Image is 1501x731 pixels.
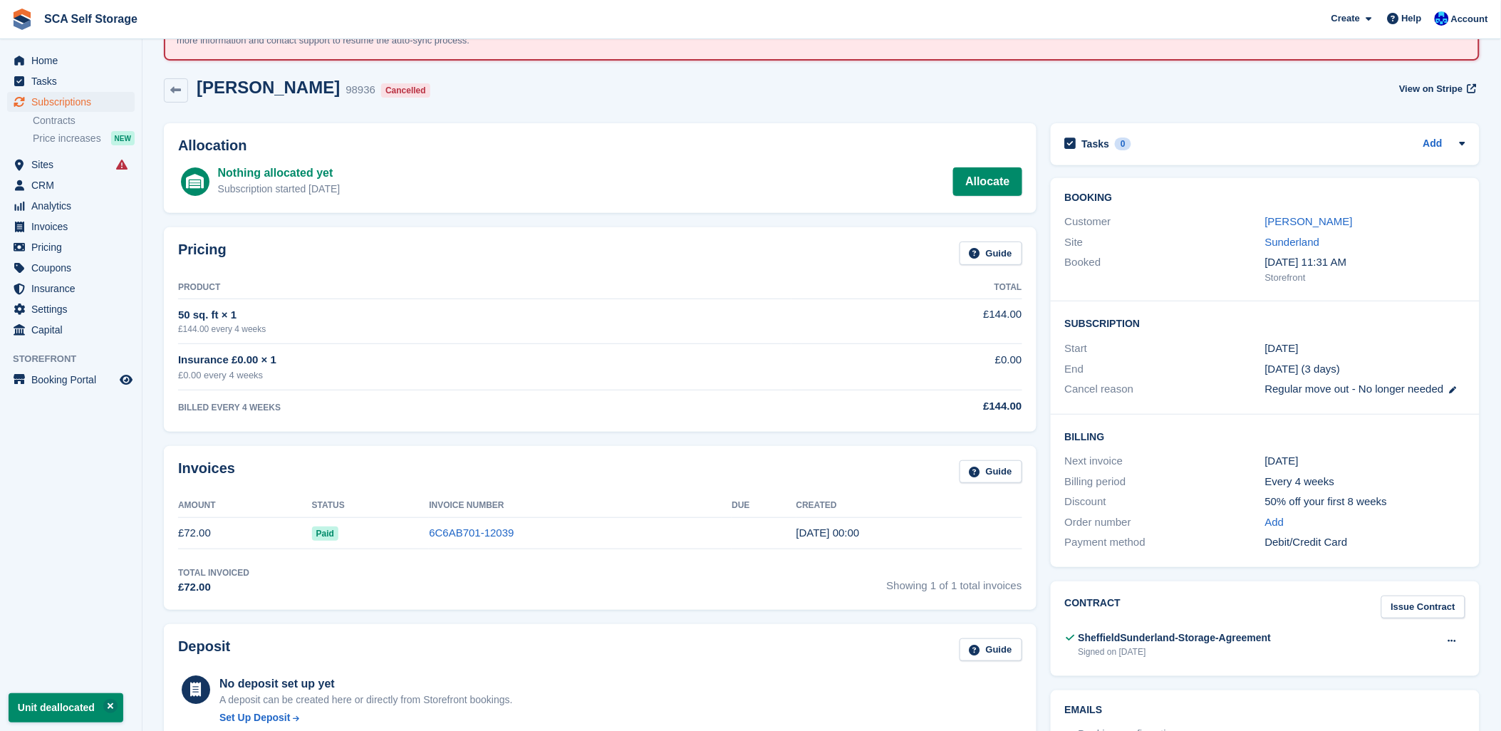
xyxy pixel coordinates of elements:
[11,9,33,30] img: stora-icon-8386f47178a22dfd0bd8f6a31ec36ba5ce8667c1dd55bd0f319d3a0aa187defe.svg
[1082,138,1110,150] h2: Tasks
[178,242,227,265] h2: Pricing
[178,517,312,549] td: £72.00
[791,276,1022,299] th: Total
[218,182,341,197] div: Subscription started [DATE]
[116,159,128,170] i: Smart entry sync failures have occurred
[796,527,860,539] time: 2025-07-30 23:00:43 UTC
[1065,192,1465,204] h2: Booking
[1079,646,1272,658] div: Signed on [DATE]
[178,276,791,299] th: Product
[7,71,135,91] a: menu
[31,370,117,390] span: Booking Portal
[31,237,117,257] span: Pricing
[1065,361,1265,378] div: End
[7,92,135,112] a: menu
[178,323,791,336] div: £144.00 every 4 weeks
[1079,631,1272,646] div: SheffieldSunderland-Storage-Agreement
[7,258,135,278] a: menu
[791,344,1022,390] td: £0.00
[1115,138,1131,150] div: 0
[312,527,338,541] span: Paid
[33,114,135,128] a: Contracts
[31,258,117,278] span: Coupons
[346,82,375,98] div: 98936
[178,401,791,414] div: BILLED EVERY 4 WEEKS
[1265,254,1465,271] div: [DATE] 11:31 AM
[38,7,143,31] a: SCA Self Storage
[1065,705,1465,716] h2: Emails
[1065,316,1465,330] h2: Subscription
[7,51,135,71] a: menu
[1065,514,1265,531] div: Order number
[960,638,1022,662] a: Guide
[219,710,513,725] a: Set Up Deposit
[33,132,101,145] span: Price increases
[178,368,791,383] div: £0.00 every 4 weeks
[732,494,796,517] th: Due
[178,460,235,484] h2: Invoices
[960,242,1022,265] a: Guide
[1423,136,1443,152] a: Add
[7,279,135,299] a: menu
[33,130,135,146] a: Price increases NEW
[1402,11,1422,26] span: Help
[118,371,135,388] a: Preview store
[1265,494,1465,510] div: 50% off your first 8 weeks
[7,196,135,216] a: menu
[1265,341,1299,357] time: 2025-07-30 23:00:00 UTC
[960,460,1022,484] a: Guide
[1451,12,1488,26] span: Account
[1393,78,1480,101] a: View on Stripe
[9,693,123,722] p: Unit deallocated
[7,237,135,257] a: menu
[1265,383,1444,395] span: Regular move out - No longer needed
[31,196,117,216] span: Analytics
[178,352,791,368] div: Insurance £0.00 × 1
[1265,271,1465,285] div: Storefront
[1065,381,1265,398] div: Cancel reason
[197,78,340,97] h2: [PERSON_NAME]
[219,693,513,707] p: A deposit can be created here or directly from Storefront bookings.
[1331,11,1360,26] span: Create
[791,299,1022,343] td: £144.00
[887,566,1022,596] span: Showing 1 of 1 total invoices
[31,92,117,112] span: Subscriptions
[1065,429,1465,443] h2: Billing
[31,51,117,71] span: Home
[7,175,135,195] a: menu
[1065,254,1265,284] div: Booked
[1065,341,1265,357] div: Start
[796,494,1022,517] th: Created
[178,494,312,517] th: Amount
[1381,596,1465,619] a: Issue Contract
[7,217,135,237] a: menu
[1435,11,1449,26] img: Kelly Neesham
[7,370,135,390] a: menu
[1265,534,1465,551] div: Debit/Credit Card
[178,579,249,596] div: £72.00
[429,527,514,539] a: 6C6AB701-12039
[1065,596,1121,619] h2: Contract
[312,494,430,517] th: Status
[1265,514,1284,531] a: Add
[1065,214,1265,230] div: Customer
[178,138,1022,154] h2: Allocation
[13,352,142,366] span: Storefront
[31,320,117,340] span: Capital
[7,320,135,340] a: menu
[1065,453,1265,470] div: Next invoice
[7,155,135,175] a: menu
[31,217,117,237] span: Invoices
[1265,236,1320,248] a: Sunderland
[31,175,117,195] span: CRM
[31,279,117,299] span: Insurance
[31,155,117,175] span: Sites
[1065,234,1265,251] div: Site
[1265,453,1465,470] div: [DATE]
[111,131,135,145] div: NEW
[1065,474,1265,490] div: Billing period
[953,167,1022,196] a: Allocate
[178,566,249,579] div: Total Invoiced
[1265,474,1465,490] div: Every 4 weeks
[429,494,732,517] th: Invoice Number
